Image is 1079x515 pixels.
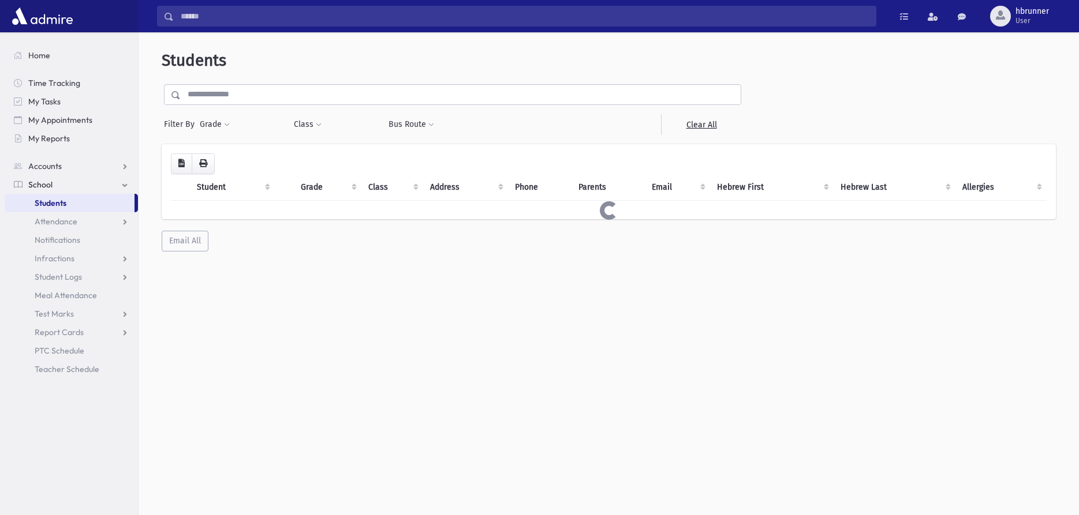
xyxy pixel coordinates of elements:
a: Test Marks [5,305,138,323]
img: AdmirePro [9,5,76,28]
button: Print [192,153,215,174]
span: PTC Schedule [35,345,84,356]
a: Students [5,194,135,212]
span: Home [28,50,50,61]
a: Attendance [5,212,138,231]
span: School [28,179,53,190]
a: My Reports [5,129,138,148]
span: Students [162,51,226,70]
span: My Appointments [28,115,92,125]
button: CSV [171,153,192,174]
a: My Appointments [5,111,138,129]
button: Bus Route [388,114,435,135]
input: Search [174,6,876,27]
span: Teacher Schedule [35,364,99,374]
span: Filter By [164,118,199,130]
a: PTC Schedule [5,341,138,360]
th: Class [361,174,423,201]
a: Report Cards [5,323,138,341]
span: hbrunner [1015,7,1049,16]
a: Infractions [5,249,138,268]
a: Clear All [661,114,741,135]
a: Student Logs [5,268,138,286]
span: Accounts [28,161,62,171]
span: My Reports [28,133,70,144]
a: Time Tracking [5,74,138,92]
span: Time Tracking [28,78,80,88]
button: Email All [162,231,208,251]
span: Student Logs [35,272,82,282]
span: Report Cards [35,327,84,337]
span: Attendance [35,216,77,227]
button: Grade [199,114,230,135]
th: Grade [294,174,361,201]
th: Hebrew Last [834,174,955,201]
span: Test Marks [35,309,74,319]
a: My Tasks [5,92,138,111]
button: Class [293,114,322,135]
th: Address [423,174,508,201]
a: Home [5,46,138,65]
th: Hebrew First [710,174,834,201]
a: Notifications [5,231,138,249]
span: Students [35,198,66,208]
span: Notifications [35,235,80,245]
span: Infractions [35,253,74,264]
th: Phone [508,174,571,201]
a: Teacher Schedule [5,360,138,378]
a: Accounts [5,157,138,175]
span: User [1015,16,1049,25]
span: Meal Attendance [35,290,97,300]
th: Email [645,174,710,201]
a: Meal Attendance [5,286,138,305]
a: School [5,175,138,194]
th: Parents [572,174,645,201]
span: My Tasks [28,96,61,107]
th: Allergies [955,174,1047,201]
th: Student [190,174,275,201]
